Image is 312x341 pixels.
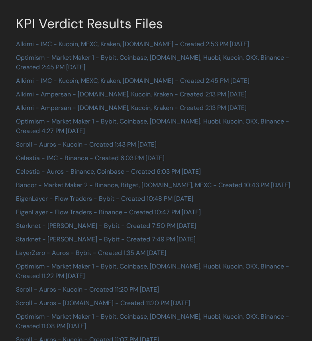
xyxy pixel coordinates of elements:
a: Alkimi - Ampersan - [DOMAIN_NAME], Kucoin, Kraken - Created 2:13 PM [DATE] [16,90,247,98]
a: Scroll - Auros - [DOMAIN_NAME] - Created 11:20 PM [DATE] [16,299,190,307]
a: LayerZero - Auros - Bybit - Created 1:35 AM [DATE] [16,249,166,257]
h1: KPI Verdict Results Files [16,16,312,32]
a: EigenLayer - Flow Traders - Binance - Created 10:47 PM [DATE] [16,208,201,216]
a: Scroll - Auros - Kucoin - Created 1:43 PM [DATE] [16,140,157,149]
a: Optimism - Market Maker 1 - Bybit, Coinbase, [DOMAIN_NAME], Huobi, Kucoin, OKX, Binance - Created... [16,117,289,135]
a: Celestia - Auros - Binance, Coinbase - Created 6:03 PM [DATE] [16,167,201,176]
a: Celestia - IMC - Binance - Created 6:03 PM [DATE] [16,154,165,162]
a: Alkimi - IMC - Kucoin, MEXC, Kraken, [DOMAIN_NAME] - Created 2:45 PM [DATE] [16,76,249,85]
a: Starknet - [PERSON_NAME] - Bybit - Created 7:50 PM [DATE] [16,221,196,230]
a: Optimism - Market Maker 1 - Bybit, Coinbase, [DOMAIN_NAME], Huobi, Kucoin, OKX, Binance - Created... [16,53,289,71]
a: Optimism - Market Maker 1 - Bybit, Coinbase, [DOMAIN_NAME], Huobi, Kucoin, OKX, Binance - Created... [16,262,289,280]
a: Scroll - Auros - Kucoin - Created 11:20 PM [DATE] [16,285,159,294]
a: EigenLayer - Flow Traders - Bybit - Created 10:48 PM [DATE] [16,194,193,203]
a: Starknet - [PERSON_NAME] - Bybit - Created 7:49 PM [DATE] [16,235,196,243]
a: Optimism - Market Maker 1 - Bybit, Coinbase, [DOMAIN_NAME], Huobi, Kucoin, OKX, Binance - Created... [16,312,289,330]
a: Alkimi - Ampersan - [DOMAIN_NAME], Kucoin, Kraken - Created 2:13 PM [DATE] [16,104,247,112]
a: Bancor - Market Maker 2 - Binance, Bitget, [DOMAIN_NAME], MEXC - Created 10:43 PM [DATE] [16,181,290,189]
a: Alkimi - IMC - Kucoin, MEXC, Kraken, [DOMAIN_NAME] - Created 2:53 PM [DATE] [16,40,249,48]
